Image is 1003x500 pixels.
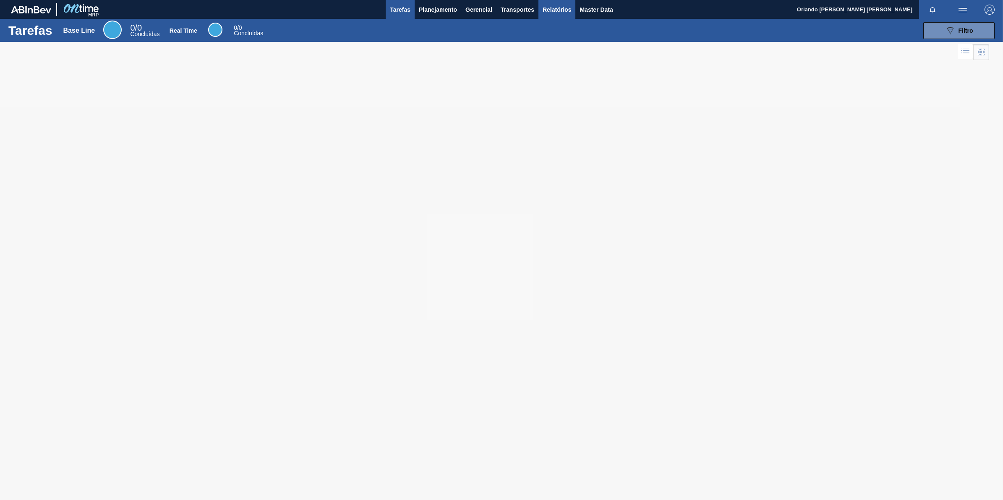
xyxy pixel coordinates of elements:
[234,24,237,31] span: 0
[103,21,122,39] div: Base Line
[580,5,613,15] span: Master Data
[11,6,51,13] img: TNhmsLtSVTkK8tSr43FrP2fwEKptu5GPRR3wAAAABJRU5ErkJggg==
[8,26,52,35] h1: Tarefas
[985,5,995,15] img: Logout
[501,5,534,15] span: Transportes
[919,4,946,16] button: Notificações
[234,30,263,36] span: Concluídas
[130,24,159,37] div: Base Line
[130,23,135,32] span: 0
[958,5,968,15] img: userActions
[234,25,263,36] div: Real Time
[130,23,142,32] span: / 0
[959,27,973,34] span: Filtro
[390,5,410,15] span: Tarefas
[234,24,242,31] span: / 0
[130,31,159,37] span: Concluídas
[923,22,995,39] button: Filtro
[419,5,457,15] span: Planejamento
[170,27,197,34] div: Real Time
[543,5,571,15] span: Relatórios
[208,23,222,37] div: Real Time
[63,27,95,34] div: Base Line
[465,5,492,15] span: Gerencial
